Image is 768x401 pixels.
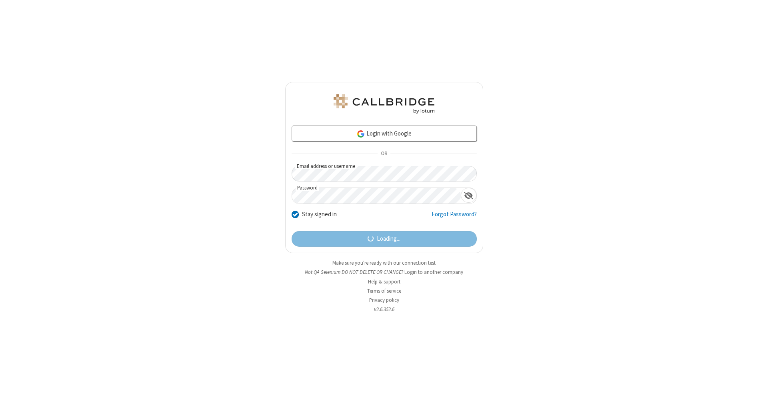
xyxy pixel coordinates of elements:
a: Privacy policy [369,297,399,303]
div: Show password [461,188,476,203]
img: QA Selenium DO NOT DELETE OR CHANGE [332,94,436,114]
button: Login to another company [404,268,463,276]
span: Loading... [377,234,400,243]
a: Forgot Password? [432,210,477,225]
a: Make sure you're ready with our connection test [332,259,436,266]
button: Loading... [292,231,477,247]
a: Terms of service [367,287,401,294]
input: Email address or username [292,166,477,182]
a: Login with Google [292,126,477,142]
span: OR [378,148,390,160]
label: Stay signed in [302,210,337,219]
input: Password [292,188,461,203]
li: v2.6.352.6 [285,305,483,313]
li: Not QA Selenium DO NOT DELETE OR CHANGE? [285,268,483,276]
a: Help & support [368,278,400,285]
img: google-icon.png [356,130,365,138]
